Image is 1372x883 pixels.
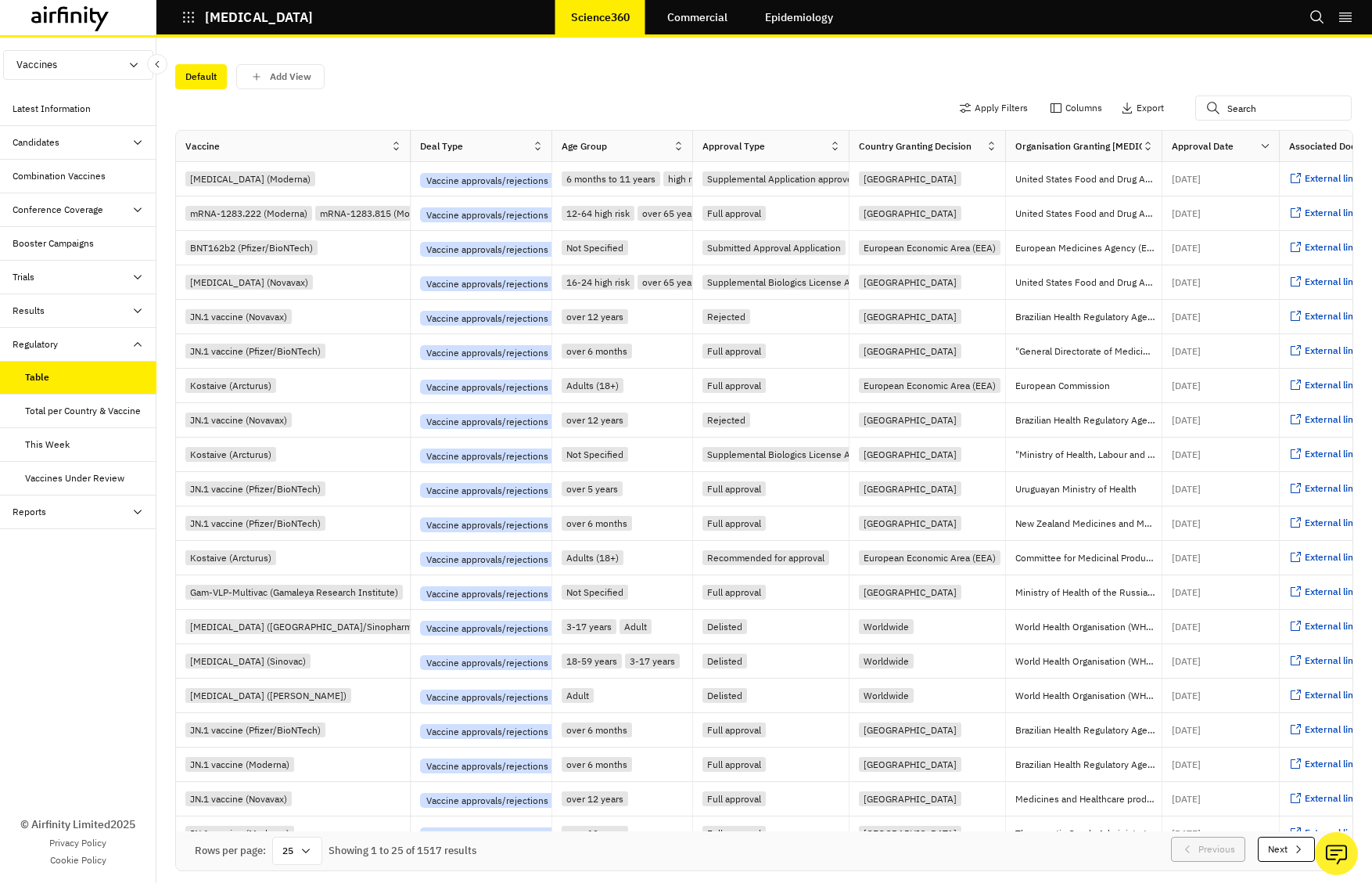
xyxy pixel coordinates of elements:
div: European Economic Area (EEA) [859,378,1000,393]
div: Not Specified [562,240,628,255]
span: External link [1305,517,1359,528]
div: JN.1 vaccine (Pfizer/BioNTech) [185,723,325,737]
div: 3-17 years [625,654,680,669]
div: Table [25,370,49,384]
div: Reports [13,505,46,519]
div: Rejected [702,309,750,324]
span: External link [1305,448,1359,460]
p: Medicines and Healthcare products Regulatory Agency (MHRA) [1015,791,1162,807]
div: mRNA-1283.222 (Moderna) [185,206,312,221]
div: Vaccine approvals/rejections [420,276,555,291]
div: Delisted [702,688,747,703]
a: External link [1289,207,1359,220]
a: External link [1289,379,1359,392]
button: Apply Filters [959,96,1028,121]
div: Approval Date [1172,139,1234,153]
span: External link [1305,310,1359,322]
div: Regulatory [13,337,58,351]
div: over 12 years [562,826,628,841]
div: JN.1 vaccine (Novavax) [185,413,292,427]
p: Brazilian Health Regulatory Agency (ANVISA) [1015,309,1162,325]
div: Not Specified [562,585,628,600]
button: save changes [236,64,325,89]
div: 3-17 years [562,619,616,634]
button: Columns [1050,96,1102,121]
div: This Week [25,438,70,452]
div: [MEDICAL_DATA] (Novavax) [185,275,313,290]
div: Submitted Approval Application [702,240,846,255]
p: [DATE] [1172,175,1201,184]
p: Ministry of Health of the Russian Federation (Minzdrav) [1015,585,1162,600]
div: Full approval [702,344,766,359]
button: Search [1309,4,1325,31]
p: World Health Organisation (WHO) [1015,654,1162,669]
div: over 12 years [562,309,628,324]
div: Age Group [562,139,607,153]
div: Conference Coverage [13,203,103,217]
div: Vaccine approvals/rejections [420,311,555,326]
a: External link [1289,827,1359,840]
div: [GEOGRAPHIC_DATA] [859,275,961,290]
div: European Economic Area (EEA) [859,550,1000,565]
a: External link [1289,344,1359,358]
div: Combination Vaccines [13,169,106,183]
a: External link [1289,413,1359,427]
div: mRNA-1283.815 (Moderna) [315,206,442,221]
span: External link [1305,551,1359,563]
a: Cookie Policy [50,853,106,867]
div: [GEOGRAPHIC_DATA] [859,413,961,427]
div: BNT162b2 (Pfizer/BioNTech) [185,240,318,255]
div: 6 months to 11 years [562,171,660,186]
p: © Airfinity Limited 2025 [20,816,135,833]
div: Vaccine approvals/rejections [420,759,555,773]
div: Supplemental Application approved [702,171,863,186]
p: "General Directorate of Medicines, Supplies and Drugs [GEOGRAPHIC_DATA] (DIGEMID)" [1015,344,1162,359]
div: over 65 years [638,206,704,221]
div: Vaccine approvals/rejections [420,345,555,360]
p: [DATE] [1172,760,1201,769]
p: Brazilian Health Regulatory Agency (ANVISA) [1015,757,1162,773]
div: Candidates [13,135,59,150]
p: [DATE] [1172,450,1201,460]
p: Brazilian Health Regulatory Agency (ANVISA) [1015,723,1162,738]
div: over 5 years [562,481,623,496]
p: United States Food and Drug Administration (FDA) [1015,171,1162,187]
span: External link [1305,241,1359,253]
div: Adult [562,688,594,703]
p: [DATE] [1172,485,1201,494]
p: Uruguayan Ministry of Health [1015,481,1162,497]
div: Full approval [702,206,766,221]
p: [DATE] [1172,381,1201,391]
div: Vaccines Under Review [25,471,124,485]
span: External link [1305,654,1359,666]
div: [GEOGRAPHIC_DATA] [859,791,961,806]
a: External link [1289,482,1359,496]
span: External link [1305,689,1359,701]
div: Full approval [702,585,766,600]
div: Vaccine approvals/rejections [420,517,555,532]
div: Vaccine approvals/rejections [420,552,555,567]
a: External link [1289,276,1359,289]
div: JN.1 vaccine (Novavax) [185,791,292,806]
button: Next [1258,837,1315,862]
span: External link [1305,482,1359,494]
div: over 6 months [562,344,632,359]
div: Delisted [702,654,747,669]
a: External link [1289,654,1359,668]
span: External link [1305,344,1359,356]
p: Export [1137,103,1164,114]
div: Approval Type [702,139,765,153]
p: Therapeutic Goods Administration (TGA) [1015,826,1162,842]
div: [GEOGRAPHIC_DATA] [859,481,961,496]
div: Rows per page: [195,843,266,859]
a: External link [1289,723,1359,737]
div: Total per Country & Vaccine [25,404,141,418]
div: Vaccine approvals/rejections [420,173,555,188]
p: [DATE] [1172,726,1201,735]
div: over 6 months [562,757,632,772]
a: Privacy Policy [49,836,106,850]
p: [DATE] [1172,795,1201,804]
div: Supplemental Biologics License Application (sBLA) [702,275,927,290]
a: External link [1289,586,1359,599]
div: Default [175,64,227,89]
